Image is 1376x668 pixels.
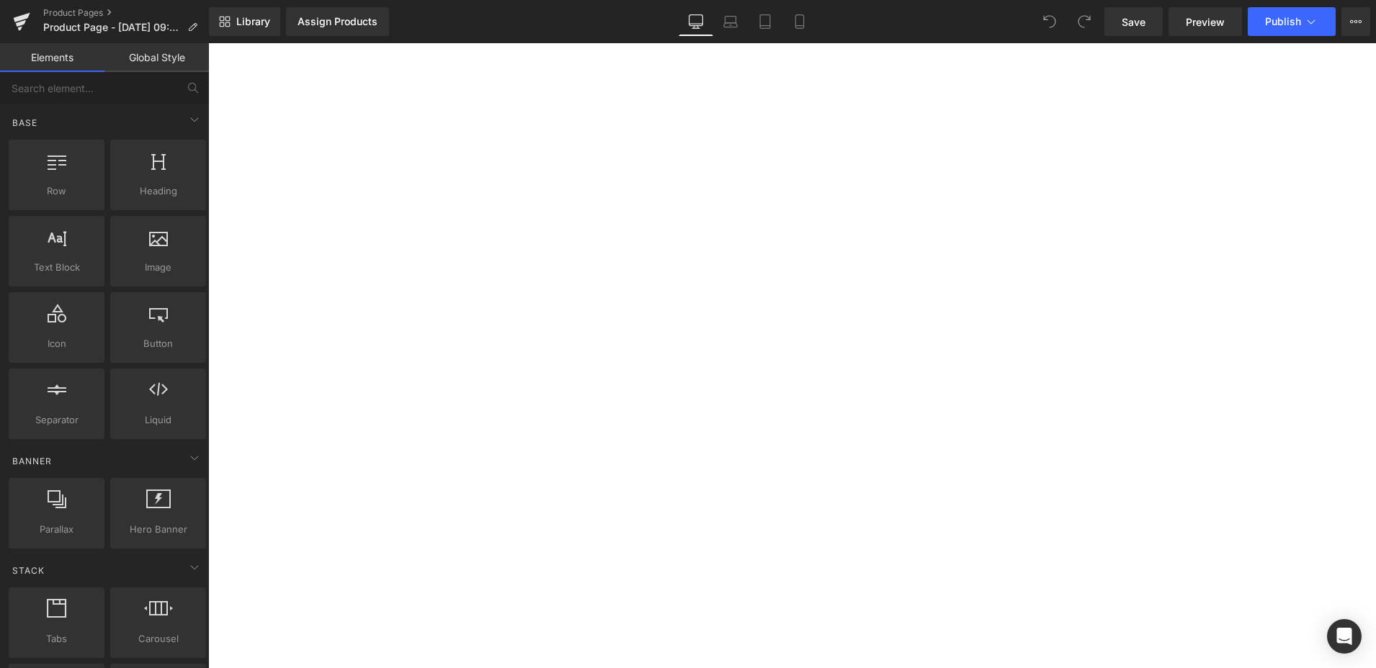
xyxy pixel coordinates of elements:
span: Text Block [13,260,100,275]
span: Parallax [13,522,100,537]
span: Icon [13,336,100,351]
span: Liquid [115,412,202,428]
div: Open Intercom Messenger [1327,619,1362,654]
span: Hero Banner [115,522,202,537]
span: Base [11,116,39,130]
span: Library [236,15,270,28]
a: Laptop [713,7,748,36]
a: Desktop [679,7,713,36]
span: Row [13,184,100,199]
span: Publish [1265,16,1301,27]
span: Image [115,260,202,275]
a: Product Pages [43,7,209,19]
span: Separator [13,412,100,428]
button: Redo [1070,7,1099,36]
a: Tablet [748,7,782,36]
a: Preview [1169,7,1242,36]
button: Publish [1248,7,1336,36]
a: Global Style [104,43,209,72]
button: Undo [1035,7,1064,36]
span: Heading [115,184,202,199]
span: Stack [11,564,46,577]
span: Button [115,336,202,351]
span: Product Page - [DATE] 09:55:41 [43,22,182,33]
a: New Library [209,7,280,36]
a: Mobile [782,7,817,36]
div: Assign Products [298,16,377,27]
span: Tabs [13,631,100,646]
span: Save [1122,14,1145,30]
span: Banner [11,454,53,468]
button: More [1341,7,1370,36]
span: Carousel [115,631,202,646]
span: Preview [1186,14,1225,30]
